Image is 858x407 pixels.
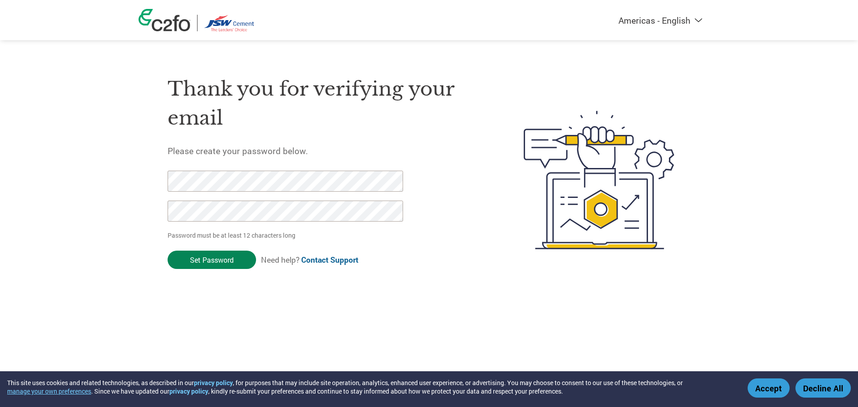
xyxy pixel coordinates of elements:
[795,378,851,398] button: Decline All
[7,378,735,395] div: This site uses cookies and related technologies, as described in our , for purposes that may incl...
[508,62,691,298] img: create-password
[168,251,256,269] input: Set Password
[168,145,481,156] h5: Please create your password below.
[204,15,254,31] img: JSW Cement
[194,378,233,387] a: privacy policy
[169,387,208,395] a: privacy policy
[748,378,790,398] button: Accept
[261,255,358,265] span: Need help?
[7,387,91,395] button: manage your own preferences
[168,75,481,132] h1: Thank you for verifying your email
[139,9,190,31] img: c2fo logo
[301,255,358,265] a: Contact Support
[168,231,406,240] p: Password must be at least 12 characters long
